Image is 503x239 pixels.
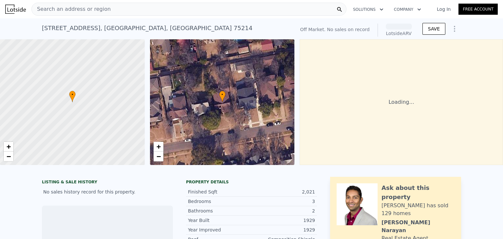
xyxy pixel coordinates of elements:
[422,23,445,35] button: SAVE
[251,189,315,195] div: 2,021
[69,92,76,98] span: •
[348,4,389,15] button: Solutions
[7,142,11,151] span: +
[300,39,503,165] div: Loading...
[42,186,173,198] div: No sales history record for this property.
[42,179,173,186] div: LISTING & SALE HISTORY
[188,189,251,195] div: Finished Sqft
[429,6,458,12] a: Log In
[219,92,226,98] span: •
[251,227,315,233] div: 1929
[32,5,111,13] span: Search an address or region
[386,30,412,37] div: Lotside ARV
[458,4,498,15] a: Free Account
[5,5,26,14] img: Lotside
[219,91,226,102] div: •
[382,183,455,202] div: Ask about this property
[154,142,163,152] a: Zoom in
[188,217,251,224] div: Year Built
[188,198,251,205] div: Bedrooms
[300,26,369,33] div: Off Market. No sales on record
[188,227,251,233] div: Year Improved
[156,142,160,151] span: +
[251,208,315,214] div: 2
[382,202,455,217] div: [PERSON_NAME] has sold 129 homes
[7,152,11,160] span: −
[251,198,315,205] div: 3
[154,152,163,161] a: Zoom out
[4,142,13,152] a: Zoom in
[188,208,251,214] div: Bathrooms
[382,219,455,234] div: [PERSON_NAME] Narayan
[156,152,160,160] span: −
[69,91,76,102] div: •
[186,179,317,185] div: Property details
[42,24,252,33] div: [STREET_ADDRESS] , [GEOGRAPHIC_DATA] , [GEOGRAPHIC_DATA] 75214
[251,217,315,224] div: 1929
[4,152,13,161] a: Zoom out
[389,4,426,15] button: Company
[448,22,461,35] button: Show Options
